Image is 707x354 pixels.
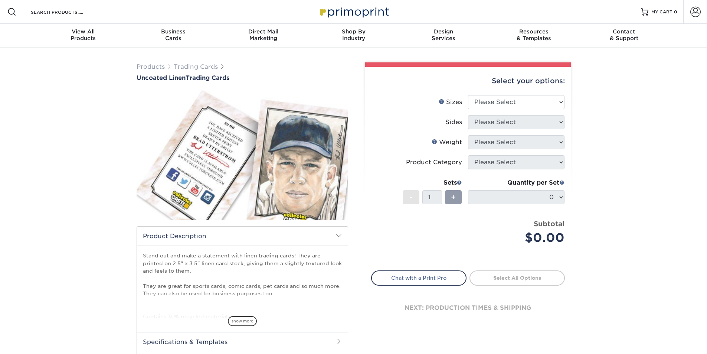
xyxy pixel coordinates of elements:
[399,28,489,42] div: Services
[218,24,308,48] a: Direct MailMarketing
[137,82,348,228] img: Uncoated Linen 01
[468,178,564,187] div: Quantity per Set
[579,28,669,35] span: Contact
[137,74,186,81] span: Uncoated Linen
[371,270,467,285] a: Chat with a Print Pro
[439,98,462,107] div: Sizes
[38,24,128,48] a: View AllProducts
[409,192,413,203] span: -
[371,286,565,330] div: next: production times & shipping
[137,332,348,351] h2: Specifications & Templates
[137,74,348,81] h1: Trading Cards
[128,28,218,42] div: Cards
[579,24,669,48] a: Contact& Support
[143,252,342,343] p: Stand out and make a statement with linen trading cards! They are printed on 2.5" x 3.5" linen ca...
[469,270,565,285] a: Select All Options
[432,138,462,147] div: Weight
[399,28,489,35] span: Design
[174,63,218,70] a: Trading Cards
[445,118,462,127] div: Sides
[317,4,391,20] img: Primoprint
[371,67,565,95] div: Select your options:
[137,227,348,246] h2: Product Description
[489,28,579,42] div: & Templates
[489,28,579,35] span: Resources
[137,74,348,81] a: Uncoated LinenTrading Cards
[474,229,564,247] div: $0.00
[308,24,399,48] a: Shop ByIndustry
[674,9,677,14] span: 0
[218,28,308,42] div: Marketing
[489,24,579,48] a: Resources& Templates
[30,7,102,16] input: SEARCH PRODUCTS.....
[579,28,669,42] div: & Support
[228,316,257,326] span: show more
[534,220,564,228] strong: Subtotal
[399,24,489,48] a: DesignServices
[137,63,165,70] a: Products
[218,28,308,35] span: Direct Mail
[308,28,399,42] div: Industry
[651,9,672,15] span: MY CART
[128,28,218,35] span: Business
[403,178,462,187] div: Sets
[406,158,462,167] div: Product Category
[38,28,128,35] span: View All
[308,28,399,35] span: Shop By
[38,28,128,42] div: Products
[451,192,456,203] span: +
[128,24,218,48] a: BusinessCards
